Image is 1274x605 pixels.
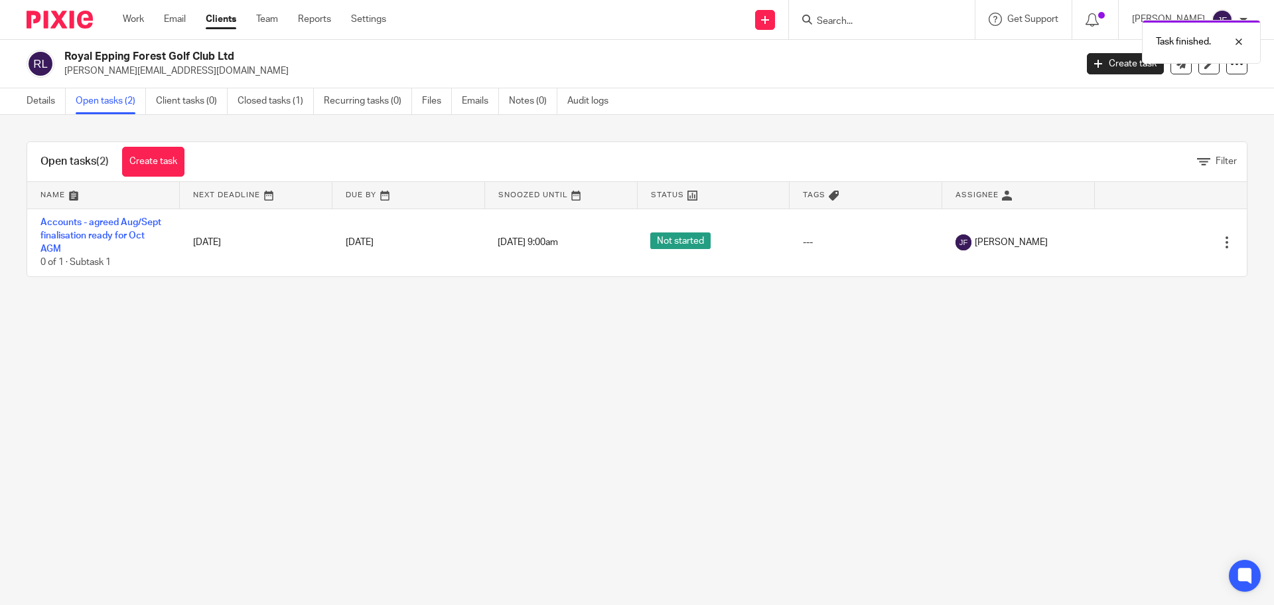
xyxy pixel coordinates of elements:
[156,88,228,114] a: Client tasks (0)
[498,238,558,247] span: [DATE] 9:00am
[1156,35,1211,48] p: Task finished.
[180,209,332,276] td: [DATE]
[324,88,412,114] a: Recurring tasks (0)
[123,13,144,26] a: Work
[346,238,374,247] span: [DATE]
[1216,157,1237,166] span: Filter
[650,232,711,249] span: Not started
[40,155,109,169] h1: Open tasks
[651,191,684,199] span: Status
[27,50,54,78] img: svg%3E
[462,88,499,114] a: Emails
[298,13,331,26] a: Reports
[238,88,314,114] a: Closed tasks (1)
[509,88,557,114] a: Notes (0)
[206,13,236,26] a: Clients
[567,88,618,114] a: Audit logs
[64,50,867,64] h2: Royal Epping Forest Golf Club Ltd
[76,88,146,114] a: Open tasks (2)
[27,88,66,114] a: Details
[1087,53,1164,74] a: Create task
[803,236,929,249] div: ---
[955,234,971,250] img: svg%3E
[64,64,1067,78] p: [PERSON_NAME][EMAIL_ADDRESS][DOMAIN_NAME]
[422,88,452,114] a: Files
[1212,9,1233,31] img: svg%3E
[498,191,568,199] span: Snoozed Until
[27,11,93,29] img: Pixie
[40,258,111,268] span: 0 of 1 · Subtask 1
[96,156,109,167] span: (2)
[40,218,161,254] a: Accounts - agreed Aug/Sept finalisation ready for Oct AGM
[256,13,278,26] a: Team
[122,147,184,177] a: Create task
[803,191,825,199] span: Tags
[975,236,1048,249] span: [PERSON_NAME]
[164,13,186,26] a: Email
[351,13,386,26] a: Settings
